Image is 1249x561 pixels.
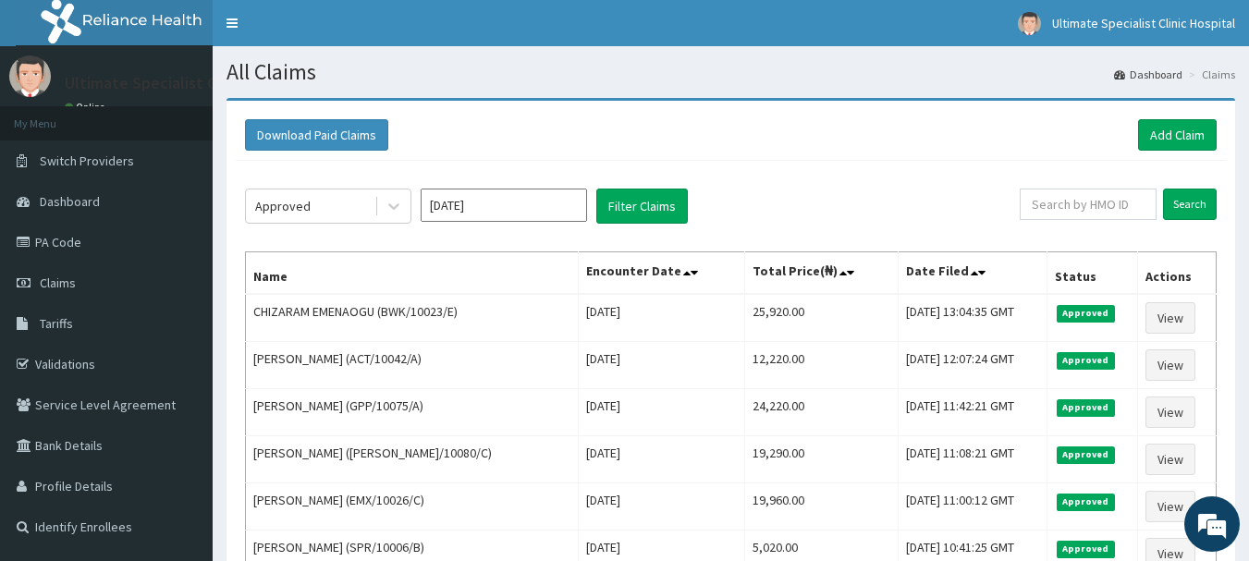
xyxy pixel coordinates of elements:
[744,342,899,389] td: 12,220.00
[1114,67,1182,82] a: Dashboard
[246,342,579,389] td: [PERSON_NAME] (ACT/10042/A)
[65,75,311,91] p: Ultimate Specialist Clinic Hospital
[578,389,744,436] td: [DATE]
[40,193,100,210] span: Dashboard
[1138,119,1217,151] a: Add Claim
[1137,252,1216,295] th: Actions
[227,60,1235,84] h1: All Claims
[899,342,1047,389] td: [DATE] 12:07:24 GMT
[246,252,579,295] th: Name
[255,197,311,215] div: Approved
[1052,15,1235,31] span: Ultimate Specialist Clinic Hospital
[596,189,688,224] button: Filter Claims
[245,119,388,151] button: Download Paid Claims
[40,152,134,169] span: Switch Providers
[9,55,51,97] img: User Image
[1145,444,1195,475] a: View
[1057,352,1115,369] span: Approved
[744,252,899,295] th: Total Price(₦)
[899,294,1047,342] td: [DATE] 13:04:35 GMT
[1057,305,1115,322] span: Approved
[899,389,1047,436] td: [DATE] 11:42:21 GMT
[744,483,899,531] td: 19,960.00
[1018,12,1041,35] img: User Image
[1020,189,1157,220] input: Search by HMO ID
[899,436,1047,483] td: [DATE] 11:08:21 GMT
[899,483,1047,531] td: [DATE] 11:00:12 GMT
[578,436,744,483] td: [DATE]
[1145,302,1195,334] a: View
[1057,446,1115,463] span: Approved
[1184,67,1235,82] li: Claims
[1145,491,1195,522] a: View
[246,483,579,531] td: [PERSON_NAME] (EMX/10026/C)
[40,274,76,291] span: Claims
[1057,541,1115,557] span: Approved
[578,483,744,531] td: [DATE]
[1145,396,1195,428] a: View
[1145,349,1195,381] a: View
[744,294,899,342] td: 25,920.00
[40,315,73,332] span: Tariffs
[1057,494,1115,510] span: Approved
[578,294,744,342] td: [DATE]
[578,252,744,295] th: Encounter Date
[246,436,579,483] td: [PERSON_NAME] ([PERSON_NAME]/10080/C)
[1057,399,1115,416] span: Approved
[744,389,899,436] td: 24,220.00
[65,101,109,114] a: Online
[1163,189,1217,220] input: Search
[744,436,899,483] td: 19,290.00
[246,294,579,342] td: CHIZARAM EMENAOGU (BWK/10023/E)
[899,252,1047,295] th: Date Filed
[578,342,744,389] td: [DATE]
[1047,252,1137,295] th: Status
[421,189,587,222] input: Select Month and Year
[246,389,579,436] td: [PERSON_NAME] (GPP/10075/A)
